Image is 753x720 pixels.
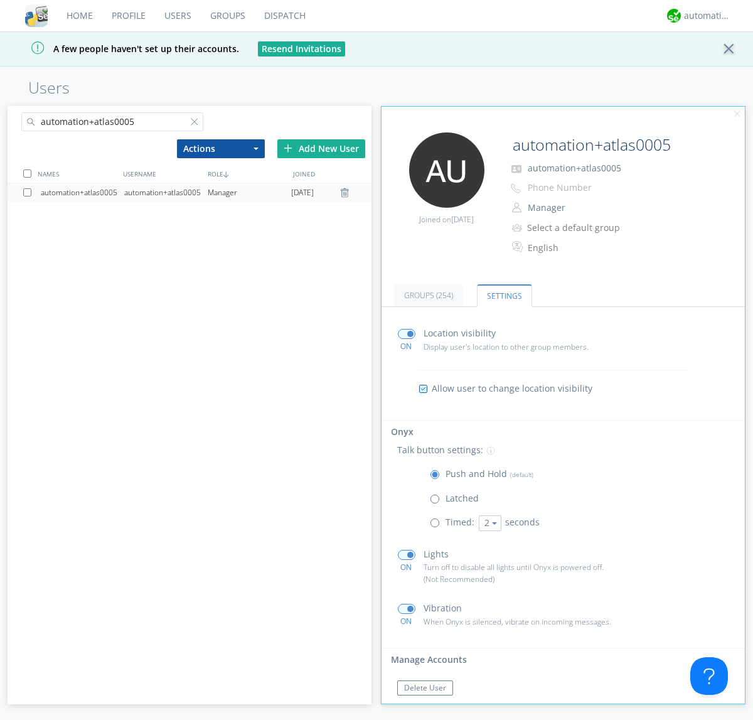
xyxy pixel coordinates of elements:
input: Search users [21,112,203,131]
div: ROLE [205,164,289,183]
p: Vibration [424,601,462,615]
span: Joined on [419,214,474,225]
div: Manager [208,183,291,202]
div: NAMES [35,164,119,183]
span: automation+atlas0005 [528,162,621,174]
button: Resend Invitations [258,41,345,56]
img: d2d01cd9b4174d08988066c6d424eccd [667,9,681,23]
div: JOINED [290,164,375,183]
img: 373638.png [409,132,484,208]
p: Turn off to disable all lights until Onyx is powered off. [424,561,632,573]
span: [DATE] [291,183,314,202]
p: Display user's location to other group members. [424,341,632,353]
p: Timed: [446,515,474,529]
p: Push and Hold [446,467,533,481]
div: English [528,242,633,254]
input: Name [508,132,710,158]
button: Delete User [397,680,453,696]
div: Add New User [277,139,365,158]
div: Select a default group [527,222,632,234]
img: phone-outline.svg [511,183,521,193]
img: person-outline.svg [512,203,521,213]
div: automation+atlas0005 [124,183,208,202]
div: automation+atlas0005 [41,183,124,202]
img: cancel.svg [733,110,742,119]
span: (default) [507,470,533,479]
button: Manager [523,199,649,217]
a: Settings [477,284,532,307]
div: USERNAME [120,164,205,183]
p: Location visibility [424,326,496,340]
span: [DATE] [451,214,474,225]
span: seconds [505,516,540,528]
div: ON [392,341,420,352]
button: 2 [479,515,501,531]
div: ON [392,616,420,626]
button: Actions [177,139,265,158]
img: plus.svg [284,144,292,153]
p: When Onyx is silenced, vibrate on incoming messages. [424,616,632,628]
a: automation+atlas0005automation+atlas0005Manager[DATE] [8,183,371,202]
img: icon-alert-users-thin-outline.svg [512,219,524,236]
p: Lights [424,547,449,561]
img: In groups with Translation enabled, this user's messages will be automatically translated to and ... [512,239,525,254]
a: Groups (254) [394,284,463,306]
p: (Not Recommended) [424,573,632,585]
iframe: Toggle Customer Support [690,657,728,695]
div: ON [392,562,420,572]
div: automation+atlas [684,9,731,22]
span: A few people haven't set up their accounts. [9,43,239,55]
p: Latched [446,492,479,505]
img: cddb5a64eb264b2086981ab96f4c1ba7 [25,4,48,27]
p: Talk button settings: [397,443,483,457]
span: Allow user to change location visibility [432,382,592,395]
